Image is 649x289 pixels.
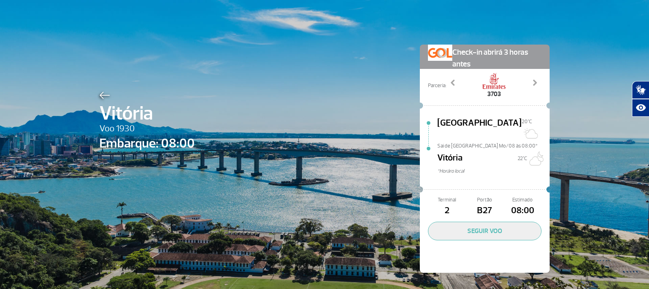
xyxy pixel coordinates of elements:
[466,196,503,204] span: Portão
[504,204,542,218] span: 08:00
[466,204,503,218] span: B27
[428,82,446,90] span: Parceria:
[522,118,532,125] span: 20°C
[518,155,527,162] span: 22°C
[452,45,542,70] span: Check-in abrirá 3 horas antes
[632,99,649,117] button: Abrir recursos assistivos.
[632,81,649,99] button: Abrir tradutor de língua de sinais.
[504,196,542,204] span: Estimado
[99,99,195,128] span: Vitória
[99,134,195,153] span: Embarque: 08:00
[527,150,544,167] img: Algumas nuvens
[437,151,462,167] span: Vitória
[428,204,466,218] span: 2
[522,125,538,141] img: Sol com algumas nuvens
[428,222,542,240] button: SEGUIR VOO
[437,116,522,142] span: [GEOGRAPHIC_DATA]
[437,167,550,175] span: *Horáro local
[437,142,550,148] span: Sai de [GEOGRAPHIC_DATA] Mo/08 às 08:00*
[482,89,506,99] span: 3703
[632,81,649,117] div: Plugin de acessibilidade da Hand Talk.
[428,196,466,204] span: Terminal
[99,122,195,136] span: Voo 1930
